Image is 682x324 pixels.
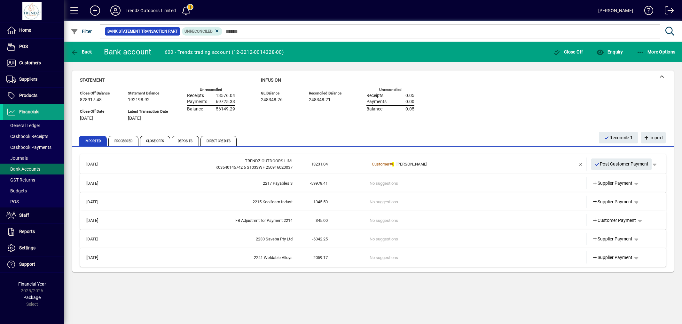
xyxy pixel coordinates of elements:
[312,255,328,260] span: -2059.17
[216,93,235,98] span: 13576.04
[635,46,677,58] button: More Options
[3,224,64,240] a: Reports
[187,107,203,112] span: Balance
[590,233,635,245] a: Supplier Payment
[366,107,382,112] span: Balance
[69,46,94,58] button: Back
[405,93,414,98] span: 0.05
[6,166,40,172] span: Bank Accounts
[592,254,633,261] span: Supplier Payment
[6,156,28,161] span: Journals
[592,217,636,224] span: Customer Payment
[553,49,583,54] span: Close Off
[261,91,299,95] span: GL Balance
[3,131,64,142] a: Cashbook Receipts
[113,158,293,164] div: TRENDZ OUTDOORS LIMI
[370,177,549,189] td: No suggestions
[3,185,64,196] a: Budgets
[80,192,666,211] mat-expansion-panel-header: [DATE]2215 Koolfoam Indust-1345.50No suggestionsSupplier Payment
[595,46,624,58] button: Enquiry
[165,47,284,57] div: 600 - Trendz trading account (12-3212-0014328-00)
[83,158,113,171] td: [DATE]
[639,1,654,22] a: Knowledge Base
[594,159,649,169] span: Post Customer Payment
[644,133,663,143] span: Import
[215,107,235,112] span: -56149.29
[80,154,666,174] mat-expansion-panel-header: [DATE]TRENDZ OUTDOORS LIMIK03540145742 6 S103SWF 25091602003713231.04Customer#6[PERSON_NAME]Post ...
[80,91,118,95] span: Close Off Balance
[370,233,549,245] td: No suggestions
[592,180,633,187] span: Supplier Payment
[107,28,177,35] span: Bank Statement Transaction Part
[598,5,633,16] div: [PERSON_NAME]
[85,5,105,16] button: Add
[113,236,293,242] div: 2230 Saveba Pty Ltd
[83,196,113,208] td: [DATE]
[80,97,102,102] span: 828917.48
[80,248,666,267] mat-expansion-panel-header: [DATE]2241 Weldable Alloys-2059.17No suggestionsSupplier Payment
[372,162,389,166] span: Customer
[309,97,331,102] span: 248348.21
[6,188,27,193] span: Budgets
[366,99,387,104] span: Payments
[590,177,635,189] a: Supplier Payment
[604,133,633,143] span: Reconcile 1
[187,93,204,98] span: Receipts
[83,233,113,245] td: [DATE]
[370,214,549,226] td: No suggestions
[590,196,635,207] a: Supplier Payment
[105,5,126,16] button: Profile
[596,49,623,54] span: Enquiry
[370,196,549,208] td: No suggestions
[3,71,64,87] a: Suppliers
[128,116,141,121] span: [DATE]
[591,158,652,170] button: Post Customer Payment
[83,177,113,189] td: [DATE]
[200,136,237,146] span: Direct Credits
[310,181,328,186] span: -59978.41
[19,245,35,250] span: Settings
[3,174,64,185] a: GST Returns
[19,44,28,49] span: POS
[3,207,64,223] a: Staff
[370,251,549,263] td: No suggestions
[184,29,213,34] span: Unreconciled
[104,47,152,57] div: Bank account
[316,218,328,223] span: 345.00
[128,97,150,102] span: 192198.92
[366,93,383,98] span: Receipts
[396,162,427,166] span: [PERSON_NAME]
[108,136,138,146] span: Processed
[19,109,39,114] span: Financials
[172,136,199,146] span: Deposits
[19,93,37,98] span: Products
[592,236,633,242] span: Supplier Payment
[19,213,29,218] span: Staff
[19,28,31,33] span: Home
[83,214,113,226] td: [DATE]
[80,230,666,248] mat-expansion-panel-header: [DATE]2230 Saveba Pty Ltd-6342.25No suggestionsSupplier Payment
[3,88,64,104] a: Products
[312,237,328,241] span: -6342.25
[3,22,64,38] a: Home
[19,60,41,65] span: Customers
[3,55,64,71] a: Customers
[19,77,37,82] span: Suppliers
[23,295,41,300] span: Package
[576,159,586,169] button: Remove
[6,123,40,128] span: General Ledger
[113,255,293,261] div: 2241 Weldable Alloys
[71,49,92,54] span: Back
[79,136,107,146] span: Imported
[311,162,328,166] span: 13231.04
[71,29,92,34] span: Filter
[599,132,638,143] button: Reconcile 1
[80,116,93,121] span: [DATE]
[69,26,94,37] button: Filter
[3,256,64,272] a: Support
[312,199,328,204] span: -1345.50
[216,99,235,104] span: 69725.33
[3,164,64,174] a: Bank Accounts
[309,91,347,95] span: Reconciled Balance
[128,109,168,114] span: Latest Transaction Date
